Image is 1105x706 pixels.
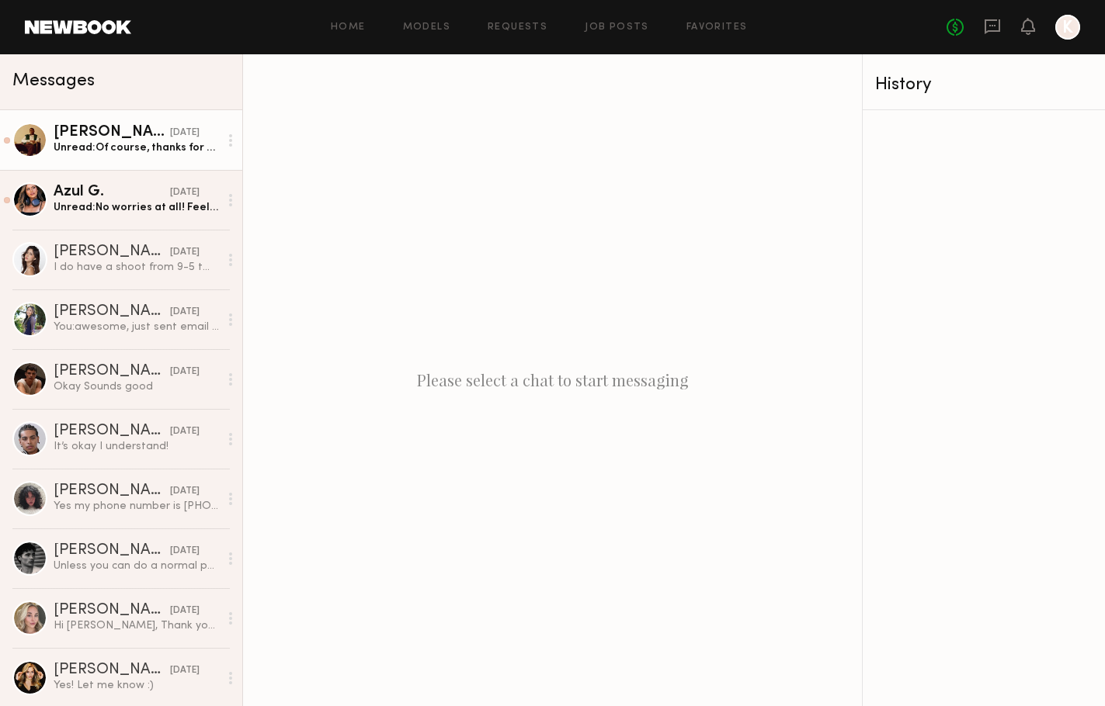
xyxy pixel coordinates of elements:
div: [DATE] [170,663,200,678]
div: Unread: Of course, thanks for reaching back out. [54,140,219,155]
div: I do have a shoot from 9-5 tm so any time after I’m free to talk!! [EMAIL_ADDRESS][DOMAIN_NAME] 5... [54,260,219,275]
div: [PERSON_NAME] [54,364,170,379]
a: Models [403,22,450,33]
div: You: awesome, just sent email thank you [54,320,219,334]
div: Yes! Let me know :) [54,678,219,693]
div: [DATE] [170,245,200,260]
div: [PERSON_NAME] [54,244,170,260]
div: [PERSON_NAME] [54,125,170,140]
div: It’s okay I understand! [54,439,219,454]
div: [DATE] [170,484,200,499]
div: Unless you can do a normal phone call now [54,559,219,573]
a: K [1055,15,1080,40]
div: [DATE] [170,305,200,320]
div: History [875,76,1093,94]
span: Messages [12,72,95,90]
a: Favorites [686,22,748,33]
div: [PERSON_NAME] [54,663,170,678]
div: [PERSON_NAME] [54,543,170,559]
div: [PERSON_NAME] [54,304,170,320]
div: [PERSON_NAME] [54,603,170,618]
div: [DATE] [170,365,200,379]
div: Hi [PERSON_NAME], Thank you for the update. Yes, please keep me in mind for future projects 😊 Tha... [54,618,219,633]
div: Unread: No worries at all! Feel free to reach out whenever :) [54,200,219,215]
div: Please select a chat to start messaging [243,54,862,706]
div: [PERSON_NAME] [54,483,170,499]
a: Job Posts [585,22,649,33]
div: [DATE] [170,544,200,559]
div: [PERSON_NAME] [54,424,170,439]
div: Yes my phone number is [PHONE_NUMBER] [54,499,219,514]
div: [DATE] [170,424,200,439]
a: Home [331,22,366,33]
a: Requests [488,22,547,33]
div: [DATE] [170,604,200,618]
div: [DATE] [170,185,200,200]
div: Azul G. [54,185,170,200]
div: Okay Sounds good [54,379,219,394]
div: [DATE] [170,126,200,140]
